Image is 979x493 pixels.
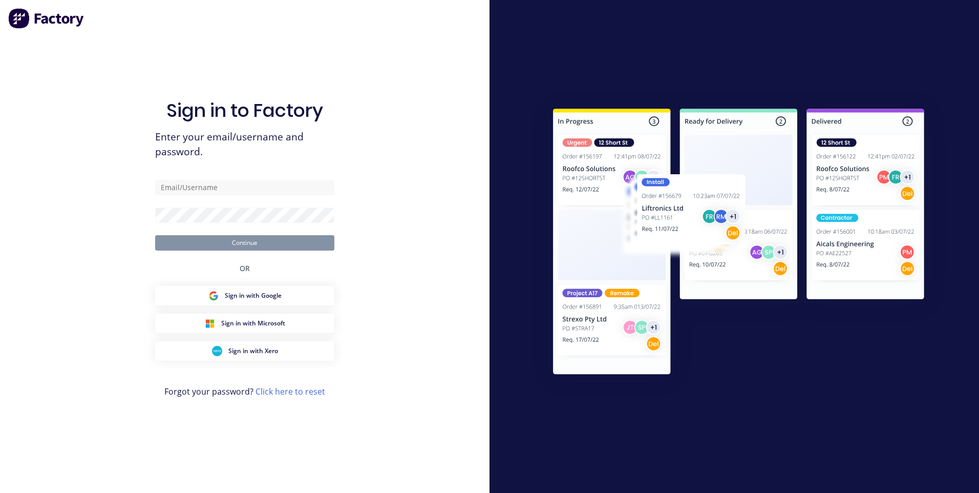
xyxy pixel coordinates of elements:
img: Microsoft Sign in [205,318,215,328]
span: Sign in with Xero [228,346,278,356]
div: OR [240,251,250,286]
h1: Sign in to Factory [166,99,323,121]
img: Xero Sign in [212,346,222,356]
img: Factory [8,8,85,29]
button: Continue [155,235,334,251]
span: Enter your email/username and password. [155,130,334,159]
button: Microsoft Sign inSign in with Microsoft [155,314,334,333]
a: Click here to reset [256,386,325,397]
span: Sign in with Microsoft [221,319,285,328]
span: Sign in with Google [225,291,282,300]
button: Google Sign inSign in with Google [155,286,334,305]
img: Sign in [530,88,947,399]
input: Email/Username [155,180,334,195]
img: Google Sign in [208,291,219,301]
span: Forgot your password? [164,385,325,398]
button: Xero Sign inSign in with Xero [155,341,334,361]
